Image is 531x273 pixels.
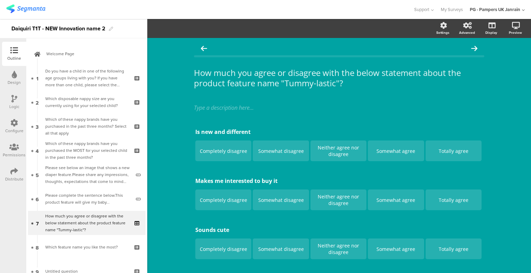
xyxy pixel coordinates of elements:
div: Settings [436,30,449,35]
span: 4 [36,147,39,154]
a: 5 Please see below an image that shows a new diaper feature.Please share any impressions, thought... [28,163,146,187]
div: Somewhat disagree [254,197,308,203]
span: 1 [36,74,38,82]
a: 7 How much you agree or disagree with the below statement about the product feature name "Tummy-l... [28,211,146,235]
p: How much you agree or disagree with the below statement about the product feature name "Tummy-las... [194,68,484,88]
div: Preview [509,30,522,35]
div: PG - Pampers UK Janrain [470,6,520,13]
a: 8 Which feature name you like the most? [28,235,146,259]
p: Makes me interested to buy it [195,177,483,185]
div: Which of these nappy brands have you purchased in the past three months? Select all that apply [45,116,128,137]
div: Do you have a child in one of the following age groups living with you? If you have more than one... [45,68,128,88]
div: Completely disagree [196,197,250,203]
p: Sounds cute [195,226,483,234]
span: 8 [36,243,39,251]
span: 5 [36,171,39,178]
div: Outline [7,55,21,61]
div: Completely disagree [196,148,250,154]
a: 1 Do you have a child in one of the following age groups living with you? If you have more than o... [28,66,146,90]
div: Somewhat agree [369,197,423,203]
span: 7 [36,219,39,227]
a: 3 Which of these nappy brands have you purchased in the past three months? Select all that apply [28,114,146,138]
div: Permissions [3,152,26,158]
div: Design [8,79,21,86]
div: Neither agree nor disagree [311,144,365,157]
div: Logic [9,104,19,110]
div: Which of these nappy brands have you purchased the MOST for your selected child in the past three... [45,140,128,161]
div: How much you agree or disagree with the below statement about the product feature name "Tummy-las... [45,213,128,233]
a: Welcome Page [28,42,146,66]
div: Type a description here... [194,104,484,111]
a: 2 Which disposable nappy size are you currently using for your selected child? [28,90,146,114]
div: Daiquiri T1T - NEW Innovation name 2 [11,23,105,34]
span: Support [414,6,429,13]
span: Welcome Page [46,50,135,57]
div: Somewhat disagree [254,246,308,252]
div: Totally agree [427,197,481,203]
img: segmanta logo [6,4,45,13]
span: 3 [36,123,39,130]
div: Somewhat disagree [254,148,308,154]
div: Please see below an image that shows a new diaper feature.Please share any impressions, thoughts,... [45,164,131,185]
div: Which disposable nappy size are you currently using for your selected child? [45,95,128,109]
div: Please complete the sentence below.This product feature will give my baby... [45,192,131,206]
div: Somewhat agree [369,148,423,154]
a: 6 Please complete the sentence below.This product feature will give my baby... [28,187,146,211]
div: Neither agree nor disagree [311,242,365,255]
span: 6 [36,195,39,203]
span: 2 [36,98,39,106]
div: Which feature name you like the most? [45,244,128,251]
a: 4 Which of these nappy brands have you purchased the MOST for your selected child in the past thr... [28,138,146,163]
div: Completely disagree [196,246,250,252]
div: Somewhat agree [369,246,423,252]
div: Advanced [459,30,475,35]
div: Totally agree [427,246,481,252]
div: Configure [5,128,24,134]
div: Neither agree nor disagree [311,193,365,206]
div: Totally agree [427,148,481,154]
p: Is new and different [195,128,483,136]
div: Distribute [5,176,24,182]
div: Display [485,30,497,35]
